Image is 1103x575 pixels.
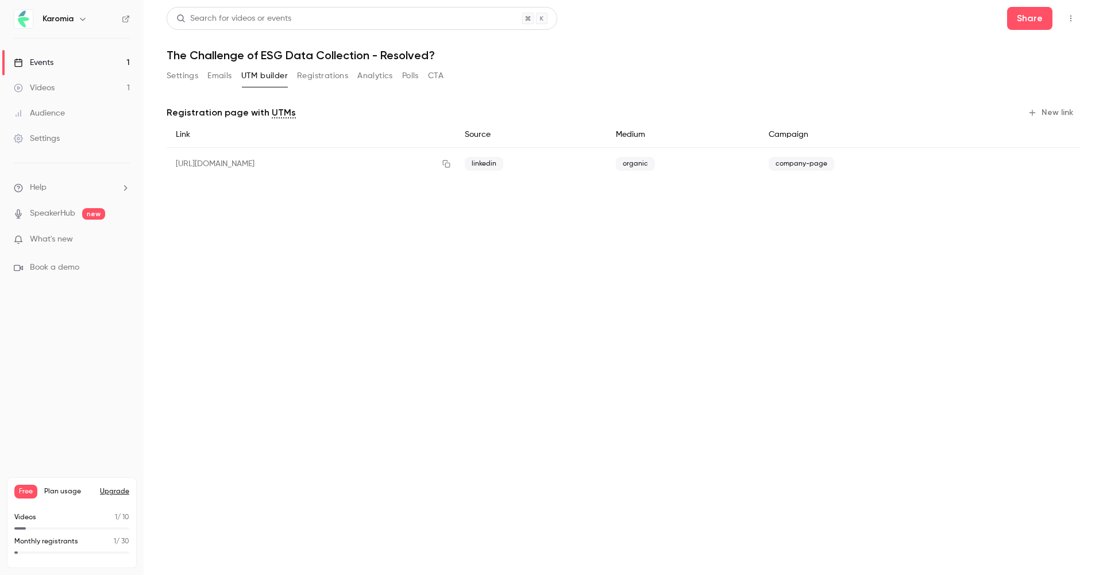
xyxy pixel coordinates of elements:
[759,122,982,148] div: Campaign
[14,133,60,144] div: Settings
[14,57,53,68] div: Events
[14,10,33,28] img: Karomia
[428,67,443,85] button: CTA
[115,514,117,521] span: 1
[30,262,79,274] span: Book a demo
[297,67,348,85] button: Registrations
[115,512,129,523] p: / 10
[114,536,129,547] p: / 30
[14,108,65,119] div: Audience
[207,67,232,85] button: Emails
[167,67,198,85] button: Settings
[14,512,36,523] p: Videos
[616,157,655,171] span: organic
[167,122,456,148] div: Link
[167,48,1080,62] h1: The Challenge of ESG Data Collection - Resolved?
[30,208,75,220] a: SpeakerHub
[44,487,93,496] span: Plan usage
[402,67,419,85] button: Polls
[357,67,393,85] button: Analytics
[43,13,74,25] h6: Karomia
[100,487,129,496] button: Upgrade
[176,13,291,25] div: Search for videos or events
[607,122,759,148] div: Medium
[167,106,296,120] p: Registration page with
[272,106,296,120] a: UTMs
[1023,103,1080,122] button: New link
[114,538,116,545] span: 1
[1007,7,1052,30] button: Share
[456,122,607,148] div: Source
[241,67,288,85] button: UTM builder
[167,148,456,181] div: [URL][DOMAIN_NAME]
[82,208,105,220] span: new
[14,82,55,94] div: Videos
[30,233,73,246] span: What's new
[769,157,834,171] span: company-page
[30,182,47,194] span: Help
[14,182,130,194] li: help-dropdown-opener
[14,485,37,499] span: Free
[14,536,78,547] p: Monthly registrants
[465,157,503,171] span: linkedin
